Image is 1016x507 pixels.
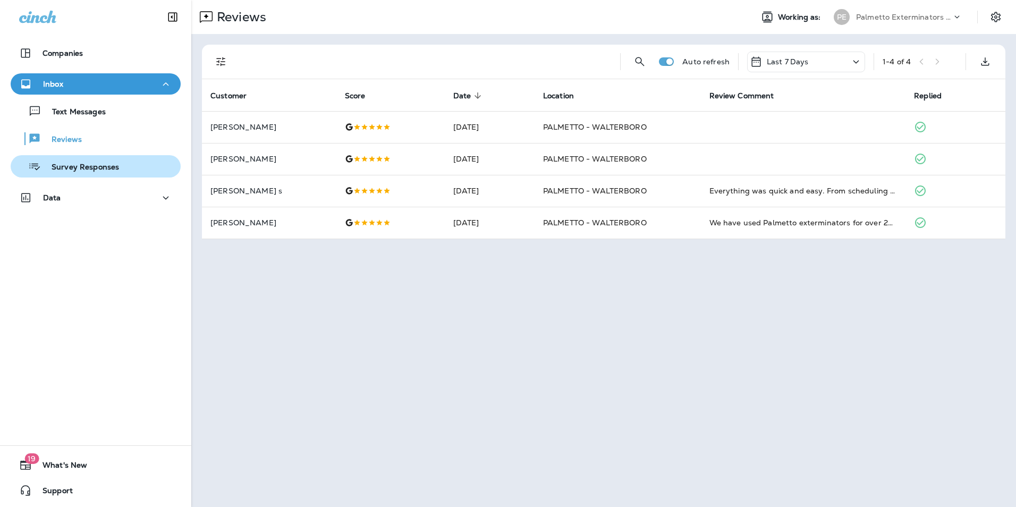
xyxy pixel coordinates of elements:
button: 19What's New [11,454,181,476]
button: Reviews [11,128,181,150]
span: Working as: [778,13,823,22]
span: Date [453,91,485,100]
p: Survey Responses [41,163,119,173]
span: Score [345,91,379,100]
span: What's New [32,461,87,474]
span: Replied [914,91,955,100]
p: [PERSON_NAME] s [210,187,328,195]
p: Reviews [41,135,82,145]
span: 19 [24,453,39,464]
button: Data [11,187,181,208]
button: Survey Responses [11,155,181,178]
span: Support [32,486,73,499]
span: PALMETTO - WALTERBORO [543,218,647,227]
span: Review Comment [709,91,774,100]
span: Review Comment [709,91,788,100]
span: PALMETTO - WALTERBORO [543,154,647,164]
td: [DATE] [445,175,535,207]
span: PALMETTO - WALTERBORO [543,122,647,132]
span: Score [345,91,366,100]
span: Date [453,91,471,100]
td: [DATE] [445,207,535,239]
button: Companies [11,43,181,64]
p: Companies [43,49,83,57]
p: Inbox [43,80,63,88]
p: [PERSON_NAME] [210,218,328,227]
button: Text Messages [11,100,181,122]
span: PALMETTO - WALTERBORO [543,186,647,196]
p: [PERSON_NAME] [210,155,328,163]
button: Filters [210,51,232,72]
span: Location [543,91,574,100]
span: Customer [210,91,260,100]
span: Location [543,91,588,100]
button: Inbox [11,73,181,95]
td: [DATE] [445,111,535,143]
p: Reviews [213,9,266,25]
span: Replied [914,91,942,100]
button: Export as CSV [975,51,996,72]
p: Text Messages [41,107,106,117]
p: [PERSON_NAME] [210,123,328,131]
button: Support [11,480,181,501]
div: PE [834,9,850,25]
p: Palmetto Exterminators LLC [856,13,952,21]
button: Collapse Sidebar [158,6,188,28]
button: Search Reviews [629,51,650,72]
span: Customer [210,91,247,100]
p: Data [43,193,61,202]
div: We have used Palmetto exterminators for over 20 years and have been pleased with their services. ... [709,217,898,228]
div: 1 - 4 of 4 [883,57,911,66]
button: Settings [986,7,1005,27]
td: [DATE] [445,143,535,175]
p: Last 7 Days [767,57,809,66]
p: Auto refresh [682,57,730,66]
div: Everything was quick and easy. From scheduling to paying the bill, it was a smooth process. Kevin... [709,185,898,196]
